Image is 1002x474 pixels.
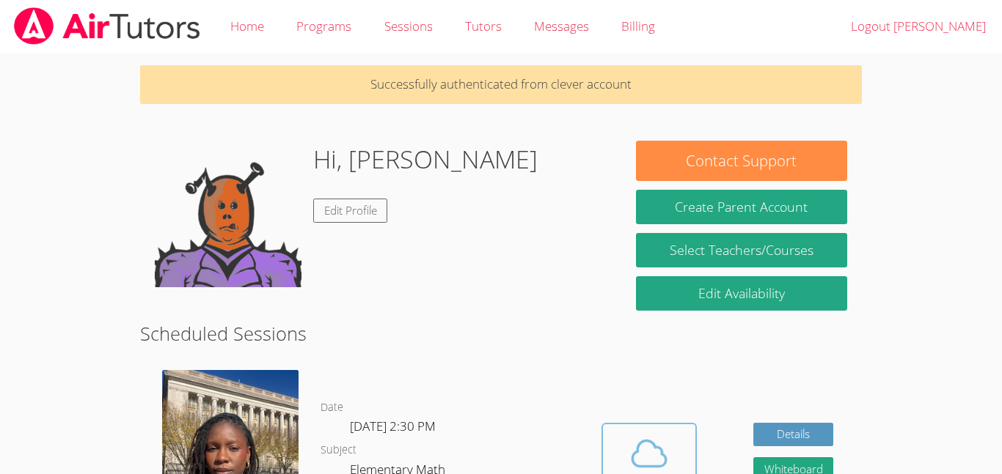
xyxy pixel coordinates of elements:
[636,276,847,311] a: Edit Availability
[753,423,834,447] a: Details
[636,233,847,267] a: Select Teachers/Courses
[636,190,847,224] button: Create Parent Account
[313,141,538,178] h1: Hi, [PERSON_NAME]
[140,319,862,347] h2: Scheduled Sessions
[155,141,301,287] img: default.png
[321,441,356,459] dt: Subject
[140,65,862,104] p: Successfully authenticated from clever account
[321,399,343,417] dt: Date
[636,141,847,181] button: Contact Support
[12,7,202,45] img: airtutors_banner-c4298cdbf04f3fff15de1276eac7730deb9818008684d7c2e4769d2f7ddbe033.png
[313,199,388,223] a: Edit Profile
[350,418,436,434] span: [DATE] 2:30 PM
[534,18,589,34] span: Messages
